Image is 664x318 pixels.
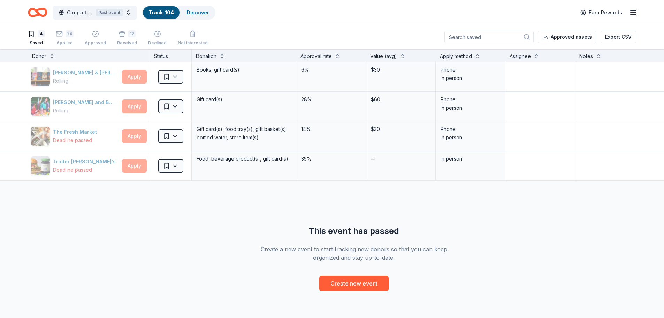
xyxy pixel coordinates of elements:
[32,52,46,60] div: Donor
[28,40,45,46] div: Saved
[300,154,361,164] div: 35%
[96,9,123,16] div: Past event
[441,95,500,104] div: Phone
[117,28,137,49] button: 12Received
[444,31,534,43] input: Search saved
[300,95,361,104] div: 28%
[440,52,472,60] div: Apply method
[253,245,454,262] div: Create a new event to start tracking new donors so that you can keep organized and stay up-to-date.
[300,65,361,75] div: 6%
[253,225,454,237] div: This event has passed
[370,124,431,134] div: $30
[38,30,45,37] div: 4
[31,156,119,176] button: Image for Trader Joe'sTrader [PERSON_NAME]'sDeadline passed
[66,30,74,37] div: 74
[128,30,136,37] div: 12
[178,40,208,46] div: Not interested
[370,65,431,75] div: $30
[370,154,376,164] div: --
[601,31,636,43] button: Export CSV
[28,28,45,49] button: 4Saved
[319,276,389,291] button: Create new event
[441,104,500,112] div: In person
[56,28,74,49] button: 74Applied
[441,155,500,163] div: In person
[538,31,596,43] button: Approved assets
[148,28,167,49] button: Declined
[441,74,500,82] div: In person
[56,40,74,46] div: Applied
[300,52,332,60] div: Approval rate
[85,28,106,49] button: Approved
[85,40,106,46] div: Approved
[31,67,119,87] button: Image for Barnes & Noble[PERSON_NAME] & [PERSON_NAME]Rolling
[300,124,361,134] div: 14%
[196,154,292,164] div: Food, beverage product(s), gift card(s)
[31,97,119,116] button: Image for Dave and Busters[PERSON_NAME] and BustersRolling
[370,52,397,60] div: Value (avg)
[196,124,292,142] div: Gift card(s), food tray(s), gift basket(s), bottled water, store item(s)
[186,9,209,15] a: Discover
[196,52,216,60] div: Donation
[196,65,292,75] div: Books, gift card(s)
[576,6,626,19] a: Earn Rewards
[28,4,47,21] a: Home
[178,28,208,49] button: Not interested
[441,133,500,142] div: In person
[579,52,593,60] div: Notes
[67,8,93,17] span: Croquet on the green Fundraiser
[148,9,174,15] a: Track· 104
[117,40,137,46] div: Received
[441,66,500,74] div: Phone
[31,126,119,146] button: Image for The Fresh MarketThe Fresh MarketDeadline passed
[510,52,531,60] div: Assignee
[441,125,500,133] div: Phone
[148,40,167,46] div: Declined
[150,49,192,62] div: Status
[370,95,431,104] div: $60
[53,6,137,20] button: Croquet on the green FundraiserPast event
[142,6,215,20] button: Track· 104Discover
[196,95,292,104] div: Gift card(s)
